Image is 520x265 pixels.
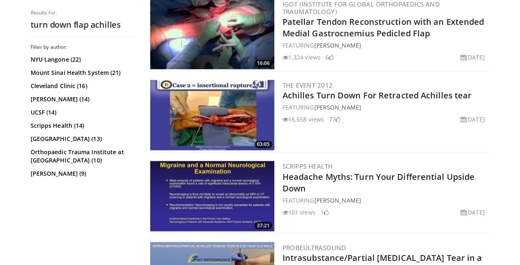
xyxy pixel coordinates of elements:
[31,10,136,16] p: Results for:
[283,53,321,62] li: 1,324 views
[31,108,134,117] a: UCSF (14)
[31,148,134,165] a: Orthopaedic Trauma Institute at [GEOGRAPHIC_DATA] (10)
[321,208,329,216] li: 1
[283,16,484,39] a: Patellar Tendon Reconstruction with an Extended Medial Gastrocnemius Pedicled Flap
[283,208,316,216] li: 101 views
[460,115,485,124] li: [DATE]
[283,41,488,50] div: FEATURING
[31,95,134,103] a: [PERSON_NAME] (14)
[326,53,334,62] li: 6
[150,161,274,231] a: 37:21
[31,44,136,50] h3: Filter by author:
[283,162,333,170] a: Scripps Health
[150,80,274,150] a: 03:05
[31,82,134,90] a: Cleveland Clinic (16)
[254,222,272,229] span: 37:21
[31,55,134,64] a: NYU Langone (22)
[254,141,272,148] span: 03:05
[283,115,324,124] li: 16,658 views
[150,161,274,231] img: 0334817d-5e35-4d83-bb43-94f0b7aeca2e.300x170_q85_crop-smart_upscale.jpg
[150,80,274,150] img: MGngRNnbuHoiqTJH4xMDoxOmtxOwKG7D_3.300x170_q85_crop-smart_upscale.jpg
[283,243,346,251] a: Probeultrasound
[283,81,333,89] a: The Event 2012
[460,53,485,62] li: [DATE]
[314,103,361,111] a: [PERSON_NAME]
[31,69,134,77] a: Mount Sinai Health System (21)
[283,90,472,101] a: Achilles Turn Down For Retracted Achilles tear
[460,208,485,216] li: [DATE]
[31,19,136,30] h2: turn down flap achilles
[31,122,134,130] a: Scripps Health (14)
[329,115,340,124] li: 77
[283,196,488,204] div: FEATURING
[314,196,361,204] a: [PERSON_NAME]
[314,41,361,49] a: [PERSON_NAME]
[31,170,134,178] a: [PERSON_NAME] (9)
[283,103,488,112] div: FEATURING
[254,60,272,67] span: 16:06
[283,171,475,193] a: Headache Myths: Turn Your Differential Upside Down
[31,135,134,143] a: [GEOGRAPHIC_DATA] (13)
